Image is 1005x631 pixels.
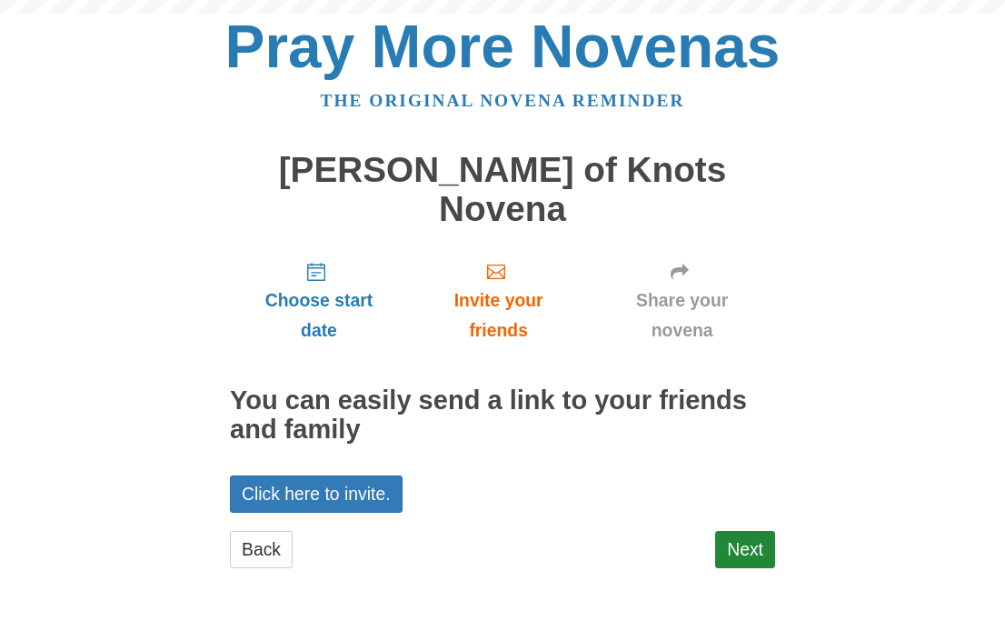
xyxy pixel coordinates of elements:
[230,151,775,228] h1: [PERSON_NAME] of Knots Novena
[607,285,757,346] span: Share your novena
[715,531,775,568] a: Next
[589,246,775,355] a: Share your novena
[230,246,408,355] a: Choose start date
[230,476,403,513] a: Click here to invite.
[426,285,571,346] span: Invite your friends
[321,91,685,110] a: The original novena reminder
[225,13,781,80] a: Pray More Novenas
[230,531,293,568] a: Back
[230,386,775,445] h2: You can easily send a link to your friends and family
[408,246,589,355] a: Invite your friends
[248,285,390,346] span: Choose start date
